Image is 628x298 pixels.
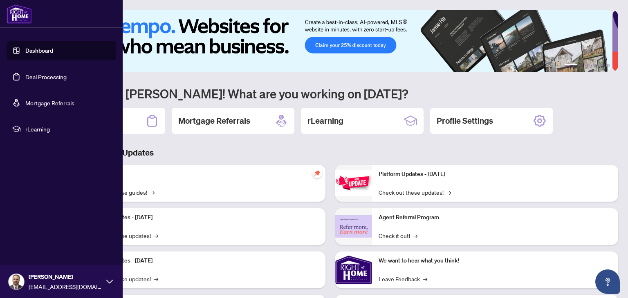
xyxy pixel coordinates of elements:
p: Platform Updates - [DATE] [86,256,319,265]
span: pushpin [312,168,322,178]
img: Profile Icon [9,274,24,289]
span: → [447,188,451,197]
button: 1 [564,64,577,67]
a: Dashboard [25,47,53,54]
button: 2 [581,64,584,67]
span: [PERSON_NAME] [29,272,102,281]
button: 6 [607,64,610,67]
img: Slide 0 [43,10,612,72]
a: Mortgage Referrals [25,99,74,107]
p: Platform Updates - [DATE] [379,170,612,179]
h2: Mortgage Referrals [178,115,250,127]
h2: Profile Settings [437,115,493,127]
a: Leave Feedback→ [379,274,427,283]
span: rLearning [25,125,110,133]
span: → [150,188,155,197]
button: 3 [587,64,590,67]
a: Deal Processing [25,73,67,80]
img: logo [7,4,32,24]
a: Check it out!→ [379,231,417,240]
h2: rLearning [307,115,343,127]
p: Self-Help [86,170,319,179]
button: 4 [594,64,597,67]
button: 5 [600,64,603,67]
p: Agent Referral Program [379,213,612,222]
p: We want to hear what you think! [379,256,612,265]
span: → [154,231,158,240]
img: We want to hear what you think! [335,251,372,288]
button: Open asap [595,269,620,294]
h1: Welcome back [PERSON_NAME]! What are you working on [DATE]? [43,86,618,101]
span: [EMAIL_ADDRESS][DOMAIN_NAME] [29,282,102,291]
span: → [154,274,158,283]
img: Platform Updates - June 23, 2025 [335,170,372,196]
span: → [423,274,427,283]
span: → [413,231,417,240]
h3: Brokerage & Industry Updates [43,147,618,158]
a: Check out these updates!→ [379,188,451,197]
img: Agent Referral Program [335,215,372,238]
p: Platform Updates - [DATE] [86,213,319,222]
